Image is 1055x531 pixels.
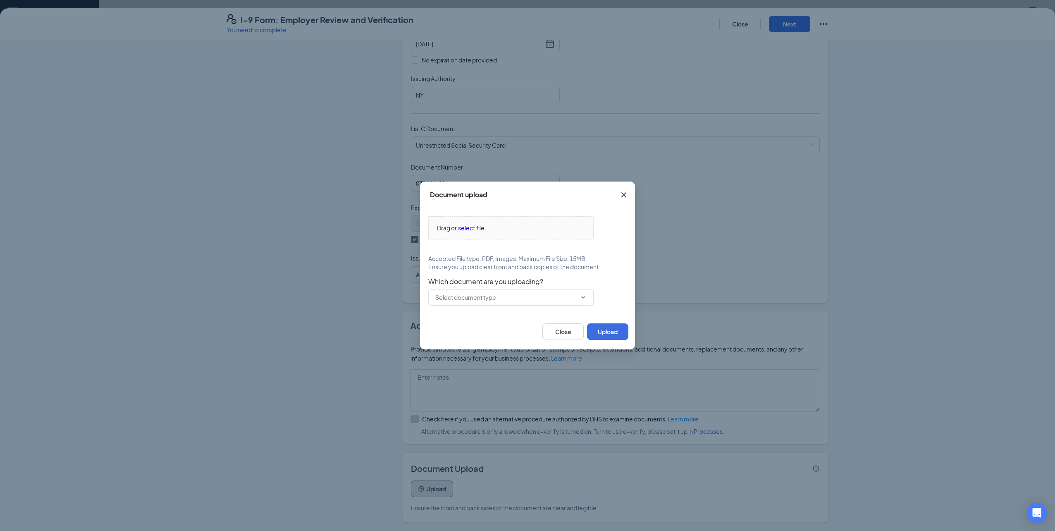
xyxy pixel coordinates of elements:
svg: ChevronDown [580,294,587,301]
span: select [458,223,475,232]
span: Accepted File type: PDF, Images. Maximum File Size: 15MB [428,254,585,263]
span: file [476,223,485,232]
div: Document upload [430,190,487,199]
span: Drag orselectfile [429,217,593,239]
svg: Cross [619,190,629,200]
div: Open Intercom Messenger [1027,503,1047,523]
input: Select document type [435,293,577,302]
button: Upload [587,323,628,340]
button: Close [613,182,635,208]
span: Drag or [437,223,457,232]
button: Close [542,323,584,340]
span: Ensure you upload clear front and back copies of the document. [428,263,600,271]
span: Which document are you uploading? [428,277,627,286]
